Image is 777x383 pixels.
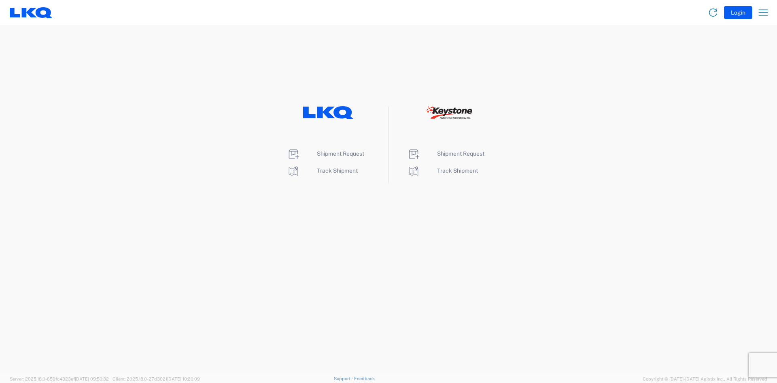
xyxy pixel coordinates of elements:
a: Support [334,376,354,381]
button: Login [724,6,752,19]
a: Track Shipment [407,167,478,174]
span: Copyright © [DATE]-[DATE] Agistix Inc., All Rights Reserved [643,375,767,383]
span: [DATE] 10:20:09 [167,377,200,381]
span: Track Shipment [437,167,478,174]
span: [DATE] 09:50:32 [75,377,109,381]
a: Track Shipment [287,167,358,174]
span: Track Shipment [317,167,358,174]
a: Shipment Request [407,150,484,157]
span: Shipment Request [437,150,484,157]
a: Shipment Request [287,150,364,157]
a: Feedback [354,376,375,381]
span: Shipment Request [317,150,364,157]
span: Client: 2025.18.0-27d3021 [113,377,200,381]
span: Server: 2025.18.0-659fc4323ef [10,377,109,381]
